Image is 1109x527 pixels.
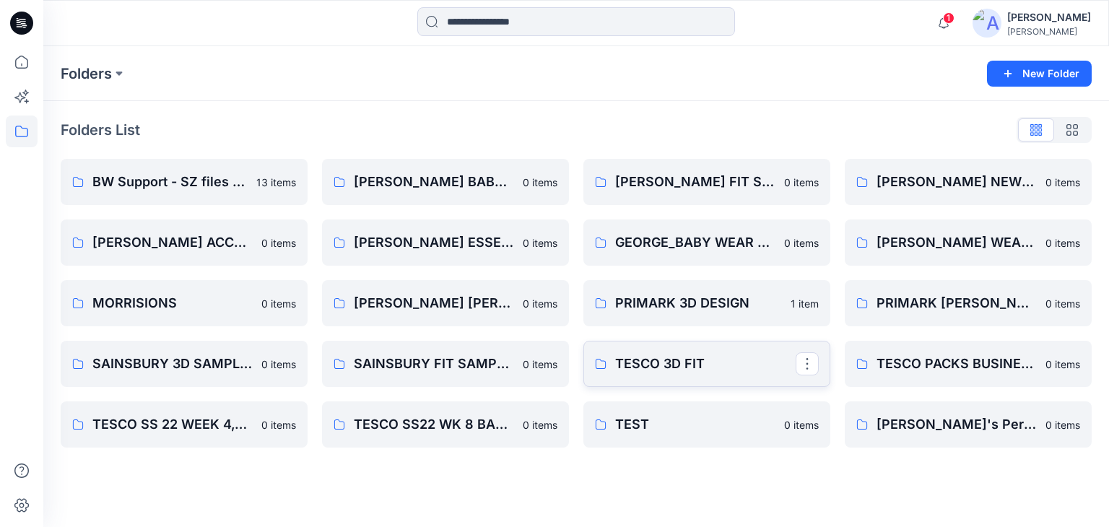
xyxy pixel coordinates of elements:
a: BW Support - SZ files (A6)13 items [61,159,308,205]
a: Folders [61,64,112,84]
p: SAINSBURY 3D SAMPLES [92,354,253,374]
a: [PERSON_NAME] [PERSON_NAME] NEW PRODUCTS0 items [322,280,569,326]
a: [PERSON_NAME] BABY WEAR GIRLS & UNISEX CONSTRCTION CHANGE0 items [322,159,569,205]
p: 0 items [784,235,819,251]
p: 0 items [523,357,557,372]
p: TESCO SS22 WK 8 BABY EVENT [354,414,514,435]
a: GEORGE_BABY WEAR BOYS0 items [583,219,830,266]
p: 0 items [261,296,296,311]
p: 0 items [784,175,819,190]
a: [PERSON_NAME] WEAR GIRLS & UNISEX0 items [845,219,1092,266]
button: New Folder [987,61,1092,87]
img: avatar [973,9,1001,38]
a: [PERSON_NAME] ACCESSORIES0 items [61,219,308,266]
a: TEST0 items [583,401,830,448]
p: 13 items [256,175,296,190]
a: TESCO SS 22 WEEK 4,6,90 items [61,401,308,448]
span: 1 [943,12,954,24]
p: MORRISIONS [92,293,253,313]
a: SAINSBURY 3D SAMPLES0 items [61,341,308,387]
p: [PERSON_NAME] WEAR GIRLS & UNISEX [877,232,1037,253]
p: 0 items [1045,175,1080,190]
p: 0 items [523,175,557,190]
div: [PERSON_NAME] [1007,26,1091,37]
p: [PERSON_NAME] BABY WEAR GIRLS & UNISEX CONSTRCTION CHANGE [354,172,514,192]
a: [PERSON_NAME] NEW PRODUCTS0 items [845,159,1092,205]
p: 0 items [1045,417,1080,432]
p: 0 items [523,296,557,311]
p: PRIMARK [PERSON_NAME] [877,293,1037,313]
div: [PERSON_NAME] [1007,9,1091,26]
p: TESCO SS 22 WEEK 4,6,9 [92,414,253,435]
a: MORRISIONS0 items [61,280,308,326]
p: 0 items [1045,357,1080,372]
p: 0 items [523,235,557,251]
p: 0 items [261,235,296,251]
p: 0 items [1045,296,1080,311]
p: BW Support - SZ files (A6) [92,172,248,192]
p: 0 items [1045,235,1080,251]
p: 0 items [261,417,296,432]
p: [PERSON_NAME] ESSENTIAL [354,232,514,253]
a: SAINSBURY FIT SAMPLES0 items [322,341,569,387]
p: [PERSON_NAME] NEW PRODUCTS [877,172,1037,192]
p: [PERSON_NAME] FIT SAMPLES [615,172,775,192]
a: [PERSON_NAME] ESSENTIAL0 items [322,219,569,266]
p: 0 items [784,417,819,432]
p: [PERSON_NAME] ACCESSORIES [92,232,253,253]
a: TESCO SS22 WK 8 BABY EVENT0 items [322,401,569,448]
p: GEORGE_BABY WEAR BOYS [615,232,775,253]
p: 0 items [261,357,296,372]
p: SAINSBURY FIT SAMPLES [354,354,514,374]
p: TESCO 3D FIT [615,354,796,374]
p: Folders List [61,119,140,141]
p: [PERSON_NAME] [PERSON_NAME] NEW PRODUCTS [354,293,514,313]
a: [PERSON_NAME]'s Personal Zone0 items [845,401,1092,448]
a: PRIMARK 3D DESIGN1 item [583,280,830,326]
p: [PERSON_NAME]'s Personal Zone [877,414,1037,435]
p: 0 items [523,417,557,432]
a: PRIMARK [PERSON_NAME]0 items [845,280,1092,326]
p: 1 item [791,296,819,311]
a: [PERSON_NAME] FIT SAMPLES0 items [583,159,830,205]
p: TESCO PACKS BUSINESS [877,354,1037,374]
p: TEST [615,414,775,435]
a: TESCO 3D FIT [583,341,830,387]
p: PRIMARK 3D DESIGN [615,293,782,313]
a: TESCO PACKS BUSINESS0 items [845,341,1092,387]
